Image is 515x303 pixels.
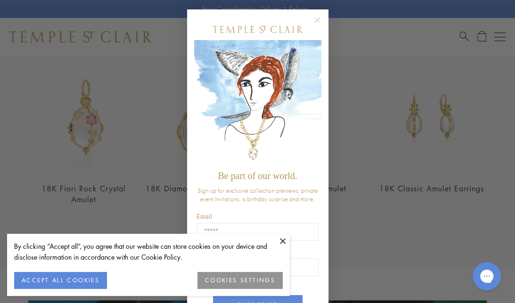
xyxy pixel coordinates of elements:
[218,171,297,181] span: Be part of our world.
[197,272,283,289] button: COOKIES SETTINGS
[197,223,319,241] input: Email
[197,186,318,203] span: Sign up for exclusive collection previews, private event invitations, a birthday surprise and more.
[468,259,506,294] iframe: Gorgias live chat messenger
[316,19,328,31] button: Close dialog
[213,26,302,33] img: Temple St. Clair
[196,213,212,220] span: Email
[14,241,283,262] div: By clicking “Accept all”, you agree that our website can store cookies on your device and disclos...
[14,272,107,289] button: ACCEPT ALL COOKIES
[194,40,321,166] img: c4a9eb12-d91a-4d4a-8ee0-386386f4f338.jpeg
